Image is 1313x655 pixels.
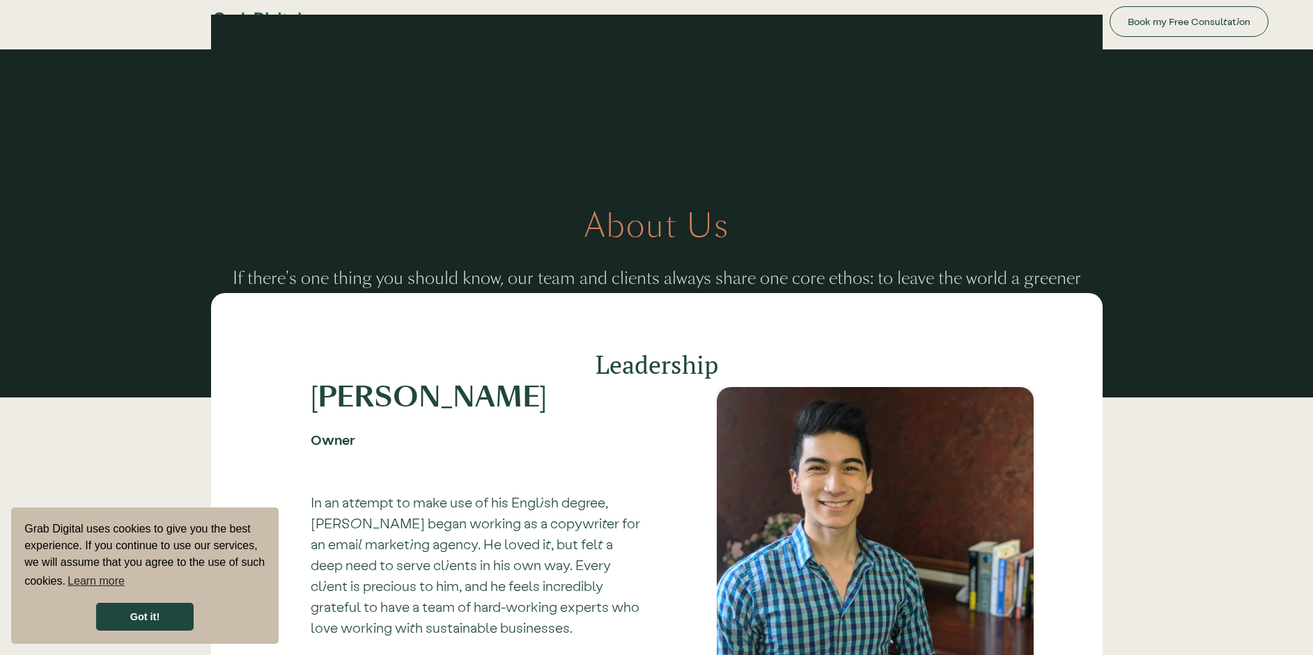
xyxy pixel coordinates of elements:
[24,521,265,592] span: Grab Digital uses cookies to give you the best experience. If you continue to use our services, w...
[96,603,194,631] a: dismiss cookie message
[584,207,729,245] h1: About Us
[1027,1,1103,42] a: Service
[11,507,279,644] div: cookieconsent
[65,571,127,592] a: learn more about cookies
[311,429,647,450] div: Owner
[1110,6,1268,37] a: Book my Free Consultation
[311,387,647,408] h1: [PERSON_NAME]
[228,266,1085,316] h1: If there's one thing you should know, our team and clients always share one core ethos: to leave ...
[309,349,1005,380] h2: Leadership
